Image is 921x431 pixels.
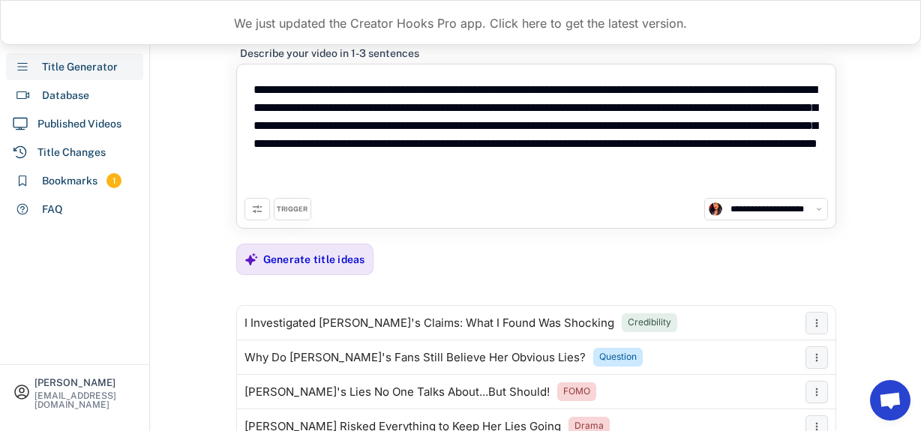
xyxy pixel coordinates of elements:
[244,317,614,329] div: I Investigated [PERSON_NAME]'s Claims: What I Found Was Shocking
[263,253,365,266] div: Generate title ideas
[870,380,910,421] a: Ouvrir le chat
[42,173,97,189] div: Bookmarks
[240,46,419,60] div: Describe your video in 1-3 sentences
[37,116,121,132] div: Published Videos
[42,88,89,103] div: Database
[277,205,307,214] div: TRIGGER
[42,202,63,217] div: FAQ
[244,386,550,398] div: [PERSON_NAME]'s Lies No One Talks About...But Should!
[628,316,671,329] div: Credibility
[34,391,136,409] div: [EMAIL_ADDRESS][DOMAIN_NAME]
[42,59,118,75] div: Title Generator
[106,175,121,187] div: 1
[709,202,722,216] img: channels4_profile.jpg
[34,378,136,388] div: [PERSON_NAME]
[599,351,637,364] div: Question
[244,352,586,364] div: Why Do [PERSON_NAME]'s Fans Still Believe Her Obvious Lies?
[563,385,590,398] div: FOMO
[37,145,106,160] div: Title Changes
